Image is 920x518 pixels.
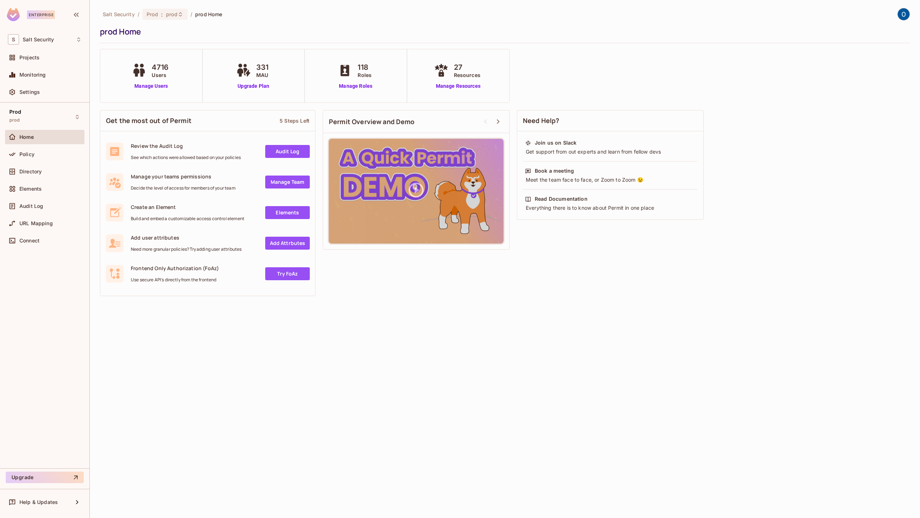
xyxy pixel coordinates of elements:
[329,117,415,126] span: Permit Overview and Demo
[152,71,169,79] span: Users
[235,82,272,90] a: Upgrade Plan
[130,82,172,90] a: Manage Users
[265,237,310,250] a: Add Attrbutes
[147,11,158,18] span: Prod
[525,148,695,155] div: Get support from out experts and learn from fellow devs
[19,169,42,174] span: Directory
[131,277,219,283] span: Use secure API's directly from the frontend
[19,89,40,95] span: Settings
[103,11,135,18] span: the active workspace
[131,185,235,191] span: Decide the level of access for members of your team
[195,11,222,18] span: prod Home
[9,109,22,115] span: Prod
[6,472,84,483] button: Upgrade
[265,176,310,188] a: Manage Team
[100,26,906,37] div: prod Home
[161,12,163,17] span: :
[256,71,268,79] span: MAU
[131,173,235,180] span: Manage your teams permissions
[265,206,310,219] a: Elements
[152,62,169,73] span: 4716
[131,234,241,241] span: Add user attributes
[19,203,43,209] span: Audit Log
[138,11,139,18] li: /
[19,221,53,226] span: URL Mapping
[256,62,268,73] span: 331
[131,216,244,222] span: Build and embed a customizable access control element
[535,167,574,174] div: Book a meeting
[19,238,40,244] span: Connect
[131,204,244,210] span: Create an Element
[9,117,20,123] span: prod
[535,139,576,146] div: Join us on Slack
[336,82,375,90] a: Manage Roles
[265,267,310,280] a: Try FoAz
[166,11,178,18] span: prod
[27,10,55,19] div: Enterprise
[432,82,484,90] a: Manage Resources
[190,11,192,18] li: /
[454,62,480,73] span: 27
[131,155,241,160] span: See which actions were allowed based on your policies
[23,37,54,42] span: Workspace: Salt Security
[19,134,34,140] span: Home
[106,116,192,125] span: Get the most out of Permit
[19,151,34,157] span: Policy
[7,8,20,21] img: SReyMgAAAABJRU5ErkJggg==
[454,71,480,79] span: Resources
[280,117,309,124] div: 5 Steps Left
[19,499,58,505] span: Help & Updates
[358,62,372,73] span: 118
[525,204,695,212] div: Everything there is to know about Permit in one place
[523,116,560,125] span: Need Help?
[525,176,695,183] div: Meet the team face to face, or Zoom to Zoom 😉
[131,142,241,149] span: Review the Audit Log
[19,186,42,192] span: Elements
[19,72,46,78] span: Monitoring
[19,55,40,60] span: Projects
[131,265,219,272] span: Frontend Only Authorization (FoAz)
[898,8,910,20] img: Omer Aloni
[265,145,310,158] a: Audit Log
[8,34,19,45] span: S
[358,71,372,79] span: Roles
[535,195,588,203] div: Read Documentation
[131,246,241,252] span: Need more granular policies? Try adding user attributes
